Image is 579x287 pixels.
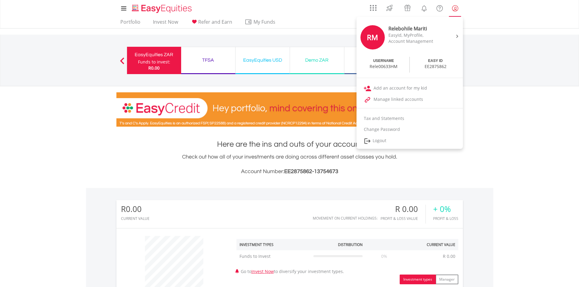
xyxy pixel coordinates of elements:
a: AppsGrid [366,2,381,11]
h1: Here are the ins and outs of your account [116,139,463,150]
td: 0% [366,250,403,262]
img: grid-menu-icon.svg [370,5,377,11]
span: My Funds [245,18,284,26]
div: EasyId, MyProfile, [388,32,439,38]
img: EasyCredit Promotion Banner [116,92,463,127]
img: thrive-v2.svg [384,3,395,13]
a: FAQ's and Support [432,2,447,14]
div: Go to to diversify your investment types. [232,233,463,284]
span: Refer and Earn [198,19,232,25]
div: EasyEquities USD [239,56,286,64]
th: Investment Types [236,239,310,250]
div: Demo USD [348,56,395,64]
span: EE2875862-13754673 [284,169,338,174]
div: Check out how all of your investments are doing across different asset classes you hold. [116,153,463,176]
td: Funds to Invest [236,250,310,262]
a: Portfolio [118,19,143,28]
a: Vouchers [398,2,416,13]
div: Account Management [388,38,439,44]
div: Rele00633HM [370,63,398,70]
a: Logout [357,135,463,147]
a: Manage linked accounts [357,94,463,105]
div: EASY ID [428,58,443,63]
a: Notifications [416,2,432,14]
div: Movement on Current Holdings: [313,216,377,220]
a: Home page [129,2,194,14]
th: Current Value [403,239,458,250]
img: EasyEquities_Logo.png [131,4,194,14]
div: Distribution [338,242,363,247]
a: Invest Now [251,268,274,274]
div: Funds to invest: [138,59,170,65]
div: CURRENT VALUE [121,217,150,220]
a: Add an account for my kid [357,83,463,94]
span: R0.00 [148,65,160,71]
div: USERNAME [373,58,394,63]
a: Change Password [357,124,463,135]
div: R 0.00 [381,205,426,214]
div: Profit & Loss [433,217,458,220]
div: RM [360,25,385,50]
a: Invest Now [150,19,181,28]
td: R 0.00 [440,250,458,262]
a: RM Relebohile Mariti EasyId, MyProfile, Account Management USERNAME Rele00633HM EASY ID EE2875862 [357,18,463,75]
div: TFSA [185,56,232,64]
div: EasyEquities ZAR [131,50,177,59]
a: My Profile [447,2,463,15]
h3: Account Number: [116,167,463,176]
div: EE2875862 [425,63,446,70]
div: + 0% [433,205,458,214]
a: Tax and Statements [357,113,463,124]
button: Manager [436,275,458,284]
a: Refer and Earn [188,19,235,28]
button: Investment types [400,275,436,284]
div: Profit & Loss Value [381,217,426,220]
div: Relebohile Mariti [388,25,439,32]
div: R0.00 [121,205,150,214]
div: Demo ZAR [294,56,340,64]
img: vouchers-v2.svg [402,3,412,13]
